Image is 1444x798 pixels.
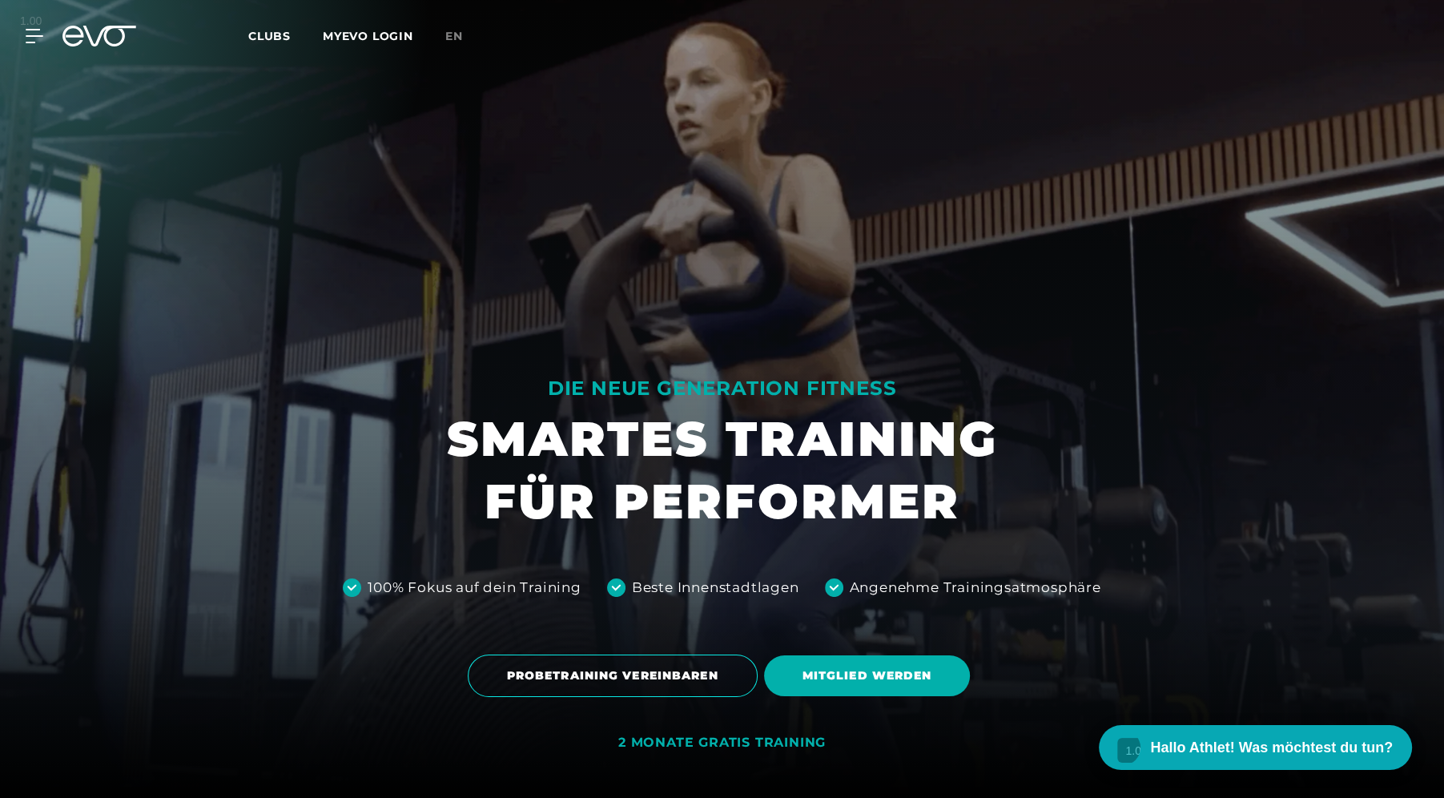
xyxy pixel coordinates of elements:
div: 100% Fokus auf dein Training [368,578,581,598]
a: PROBETRAINING VEREINBAREN [468,643,764,709]
h1: SMARTES TRAINING FÜR PERFORMER [447,408,998,533]
div: 2 MONATE GRATIS TRAINING [618,735,826,752]
a: Clubs [248,28,323,43]
div: Beste Innenstadtlagen [632,578,799,598]
a: MITGLIED WERDEN [764,643,977,708]
div: Angenehme Trainingsatmosphäre [850,578,1101,598]
span: PROBETRAINING VEREINBAREN [507,667,718,684]
span: MITGLIED WERDEN [802,667,932,684]
span: Clubs [248,29,291,43]
span: Hallo Athlet! Was möchtest du tun? [1150,737,1393,759]
a: en [445,27,482,46]
a: MYEVO LOGIN [323,29,413,43]
div: DIE NEUE GENERATION FITNESS [447,376,998,401]
button: Hallo Athlet! Was möchtest du tun? [1099,725,1412,770]
span: en [445,29,463,43]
